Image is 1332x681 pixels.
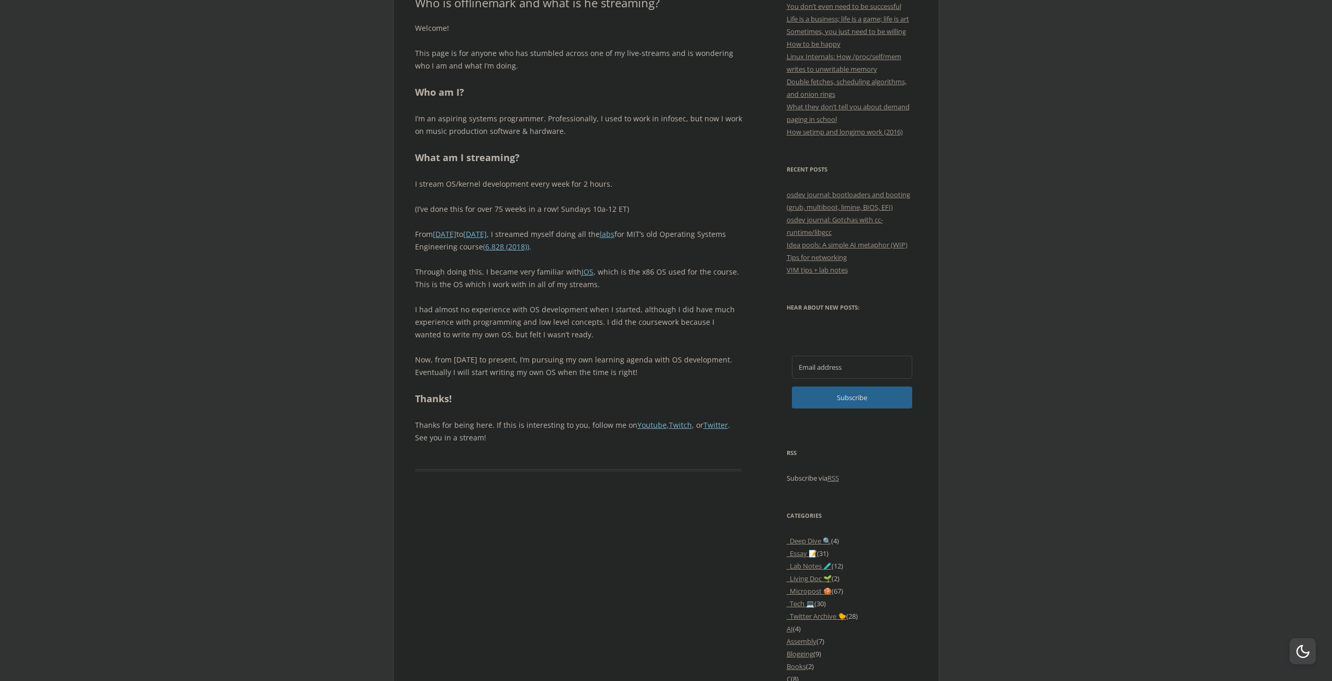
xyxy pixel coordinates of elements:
[787,301,917,314] h3: Hear about new posts:
[787,662,806,671] a: Books
[787,27,906,36] a: Sometimes, you just need to be willing
[787,536,831,546] a: _Deep Dive 🔍
[787,610,917,622] li: (28)
[415,22,742,35] p: Welcome!
[787,127,903,137] a: How setjmp and longjmp work (2016)
[787,560,917,572] li: (12)
[787,240,908,249] a: Idea pools: A simple AI metaphor (WIP)
[787,253,847,262] a: Tips for networking
[787,635,917,648] li: (7)
[415,354,742,379] p: Now, from [DATE] to present, I’m pursuing my own learning agenda with OS development. Eventually ...
[787,622,917,635] li: (4)
[787,585,917,597] li: (67)
[787,265,848,275] a: VIM tips + lab notes
[787,447,917,459] h3: RSS
[415,228,742,253] p: From to , I streamed myself doing all the for MIT’s old Operating Systems Engineering course .
[787,102,910,124] a: What they don’t tell you about demand paging in school
[415,47,742,72] p: This page is for anyone who has stumbled across one of my live-streams and is wondering who I am ...
[787,77,906,99] a: Double fetches, scheduling algorithms, and onion rings
[787,215,883,237] a: osdev journal: Gotchas with cc-runtime/libgcc
[787,599,814,608] a: _Tech 💻
[415,419,742,444] p: Thanks for being here. If this is interesting to you, follow me on , , or . See you in a stream!
[787,163,917,176] h3: Recent Posts
[483,242,529,252] a: (6.828 (2018))
[787,649,813,659] a: Blogging
[792,356,912,379] input: Email address
[637,420,667,430] a: Youtube
[787,572,917,585] li: (2)
[415,391,742,406] h2: Thanks!
[415,150,742,165] h2: What am I streaming?
[787,14,909,24] a: Life is a business; life is a game; life is art
[415,266,742,291] p: Through doing this, I became very familiar with , which is the x86 OS used for the course. This i...
[787,52,901,74] a: Linux Internals: How /proc/self/mem writes to unwritable memory
[463,229,487,239] a: [DATE]
[787,561,832,571] a: _Lab Notes 🧪
[415,203,742,215] p: (I’ve done this for over 75 weeks in a row! Sundays 10a-12 ET)
[792,387,912,408] button: Subscribe
[787,597,917,610] li: (30)
[787,190,910,212] a: osdev journal: bootloaders and booting (grub, multiboot, limine, BIOS, EFI)
[415,178,742,190] p: I stream OS/kernel development every week for 2 hours.
[787,660,917,673] li: (2)
[433,229,456,239] a: [DATE]
[581,267,594,277] a: JOS
[787,509,917,522] h3: Categories
[787,549,817,558] a: _Essay 📝
[787,2,901,11] a: You don’t even need to be successful
[787,39,841,49] a: How to be happy
[787,624,793,633] a: AI
[827,473,839,483] a: RSS
[787,611,846,621] a: _Twitter Archive 🐤
[787,472,917,484] p: Subscribe via
[415,112,742,138] p: I’m an aspiring systems programmer. Professionally, I used to work in infosec, but now I work on ...
[787,586,832,596] a: _Micropost 🍪
[787,637,816,646] a: Assembly
[787,535,917,547] li: (4)
[787,574,832,583] a: _Living Doc 🌱
[415,85,742,100] h2: Who am I?
[703,420,728,430] a: Twitter
[415,303,742,341] p: I had almost no experience with OS development when I started, although I did have much experienc...
[787,648,917,660] li: (9)
[787,547,917,560] li: (31)
[600,229,614,239] a: labs
[669,420,692,430] a: Twitch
